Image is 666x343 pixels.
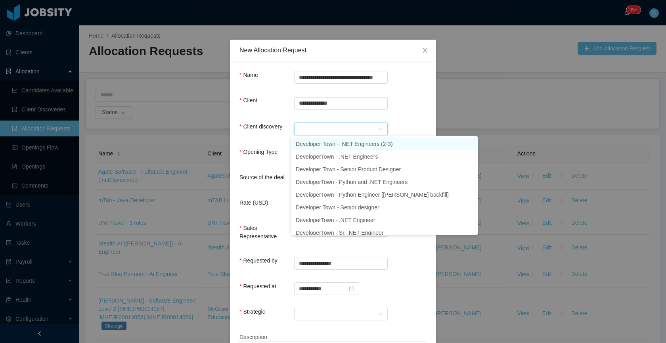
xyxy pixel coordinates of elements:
[294,71,388,84] input: Name
[239,257,277,264] label: Requested by
[291,163,478,176] li: Developer Town - Senior Product Designer
[239,123,282,130] label: Client discovery
[239,72,258,78] label: Name
[239,46,427,55] div: New Allocation Request
[291,176,478,188] li: DeveloperTown - Python and .NET Engineers
[239,309,265,315] label: Strategic
[239,225,277,240] label: Sales Representative
[291,188,478,201] li: DeveloperTown - Python Engineer [[PERSON_NAME] backfill]
[378,312,383,317] i: icon: down
[239,97,257,103] label: Client
[239,174,285,180] label: Source of the deal
[239,199,268,206] label: Rate (USD)
[291,138,478,150] li: Developer Town - .NET Engineers (2-3)
[378,126,383,132] i: icon: down
[291,150,478,163] li: DeveloperTown - .NET Engineers
[239,283,276,289] label: Requested at
[414,40,436,62] button: Close
[349,286,354,291] i: icon: calendar
[239,149,277,155] label: Opening Type
[291,214,478,226] li: DeveloperTown - .NET Engineer
[291,201,478,214] li: Developer Town - Senior designer
[291,226,478,239] li: DeveloperTown - Sr. .NET Engineer
[239,334,267,340] span: Description
[422,47,428,54] i: icon: close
